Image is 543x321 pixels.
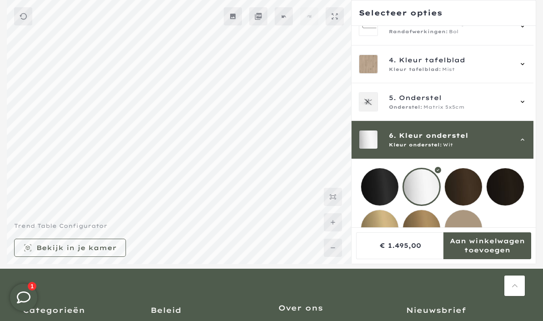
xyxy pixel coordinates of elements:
[151,305,265,315] h3: Beleid
[23,305,137,315] h3: Categorieën
[278,303,392,313] h3: Over ons
[406,305,520,315] h3: Nieuwsbrief
[504,276,525,296] a: Terug naar boven
[1,275,46,320] iframe: toggle-frame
